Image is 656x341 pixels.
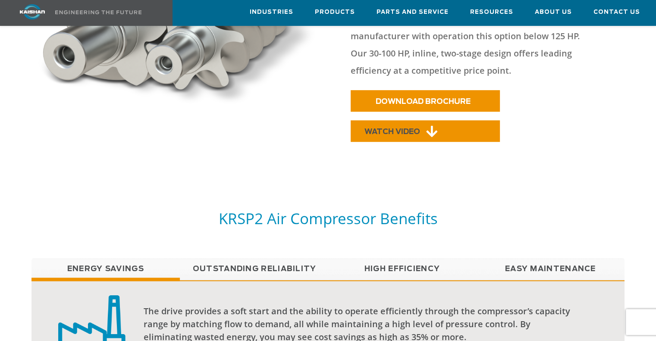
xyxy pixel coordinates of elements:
[364,128,420,135] span: WATCH VIDEO
[377,0,449,24] a: Parts and Service
[351,120,500,142] a: WATCH VIDEO
[593,0,640,24] a: Contact Us
[377,7,449,17] span: Parts and Service
[593,7,640,17] span: Contact Us
[476,258,625,280] a: Easy Maintenance
[180,258,328,280] a: Outstanding Reliability
[250,7,293,17] span: Industries
[31,209,625,228] h5: KRSP2 Air Compressor Benefits
[470,0,513,24] a: Resources
[328,258,476,280] a: High Efficiency
[315,0,355,24] a: Products
[470,7,513,17] span: Resources
[55,10,141,14] img: Engineering the future
[31,258,180,280] a: Energy Savings
[250,0,293,24] a: Industries
[376,98,471,105] span: DOWNLOAD BROCHURE
[535,7,572,17] span: About Us
[315,7,355,17] span: Products
[351,90,500,112] a: DOWNLOAD BROCHURE
[535,0,572,24] a: About Us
